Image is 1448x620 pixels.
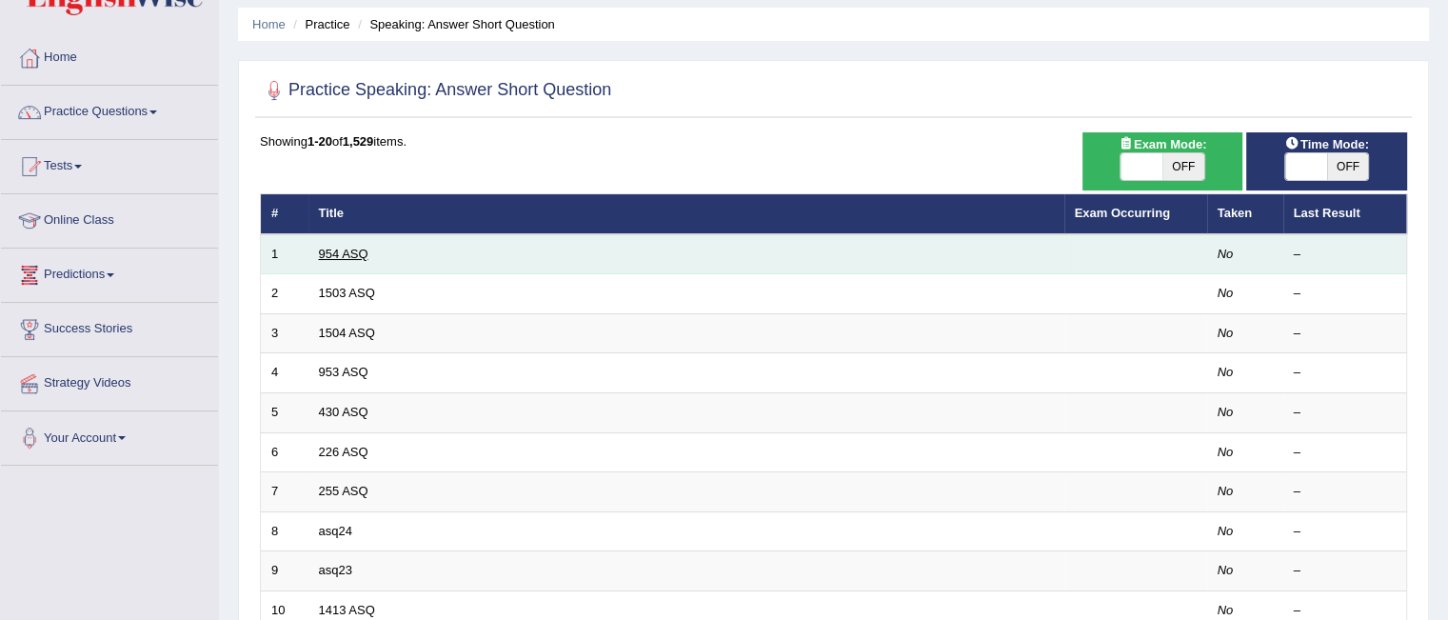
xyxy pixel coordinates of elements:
[1,140,218,188] a: Tests
[1218,405,1234,419] em: No
[1075,206,1170,220] a: Exam Occurring
[319,247,368,261] a: 954 ASQ
[1,194,218,242] a: Online Class
[319,563,352,577] a: asq23
[260,132,1407,150] div: Showing of items.
[261,432,308,472] td: 6
[1218,286,1234,300] em: No
[1218,603,1234,617] em: No
[1,31,218,79] a: Home
[1294,483,1397,501] div: –
[261,353,308,393] td: 4
[1,86,218,133] a: Practice Questions
[1327,153,1369,180] span: OFF
[319,365,368,379] a: 953 ASQ
[1082,132,1243,190] div: Show exams occurring in exams
[319,484,368,498] a: 255 ASQ
[288,15,349,33] li: Practice
[1218,365,1234,379] em: No
[319,524,352,538] a: asq24
[261,194,308,234] th: #
[319,445,368,459] a: 226 ASQ
[1,249,218,296] a: Predictions
[261,472,308,512] td: 7
[260,76,611,105] h2: Practice Speaking: Answer Short Question
[353,15,555,33] li: Speaking: Answer Short Question
[1283,194,1407,234] th: Last Result
[1,357,218,405] a: Strategy Videos
[1218,326,1234,340] em: No
[1278,134,1377,154] span: Time Mode:
[1218,445,1234,459] em: No
[261,313,308,353] td: 3
[307,134,332,149] b: 1-20
[1294,602,1397,620] div: –
[1218,484,1234,498] em: No
[308,194,1064,234] th: Title
[319,326,375,340] a: 1504 ASQ
[1218,524,1234,538] em: No
[1294,364,1397,382] div: –
[1111,134,1214,154] span: Exam Mode:
[319,286,375,300] a: 1503 ASQ
[1294,404,1397,422] div: –
[261,511,308,551] td: 8
[261,551,308,591] td: 9
[1,411,218,459] a: Your Account
[252,17,286,31] a: Home
[261,393,308,433] td: 5
[319,405,368,419] a: 430 ASQ
[1218,563,1234,577] em: No
[1218,247,1234,261] em: No
[1,303,218,350] a: Success Stories
[1294,325,1397,343] div: –
[261,234,308,274] td: 1
[319,603,375,617] a: 1413 ASQ
[1294,523,1397,541] div: –
[1294,246,1397,264] div: –
[261,274,308,314] td: 2
[1207,194,1283,234] th: Taken
[1162,153,1204,180] span: OFF
[343,134,374,149] b: 1,529
[1294,562,1397,580] div: –
[1294,285,1397,303] div: –
[1294,444,1397,462] div: –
